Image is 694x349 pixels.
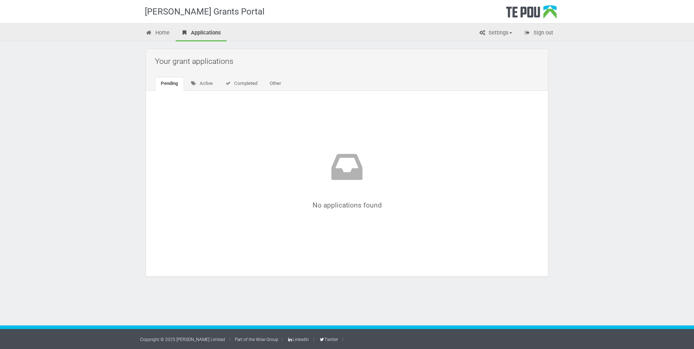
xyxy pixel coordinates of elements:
h2: Your grant applications [155,53,543,70]
a: Copyright © 2025 [PERSON_NAME] Limited [140,337,225,342]
a: Sign out [518,25,559,41]
a: Settings [473,25,518,41]
a: Applications [176,25,226,41]
a: LinkedIn [287,337,309,342]
a: Completed [219,77,263,91]
div: Te Pou Logo [506,5,557,23]
div: No applications found [177,149,517,209]
a: Pending [155,77,184,91]
a: Home [140,25,175,41]
a: Twitter [319,337,338,342]
a: Part of the Wise Group [235,337,278,342]
a: Other [264,77,287,91]
a: Active [185,77,219,91]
